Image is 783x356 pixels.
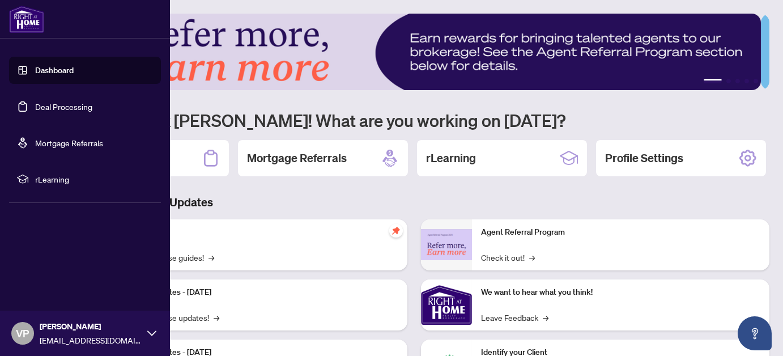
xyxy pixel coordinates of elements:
img: Agent Referral Program [421,229,472,260]
span: → [214,311,219,324]
button: 3 [735,79,740,83]
img: logo [9,6,44,33]
a: Leave Feedback→ [481,311,548,324]
span: rLearning [35,173,153,185]
h3: Brokerage & Industry Updates [59,194,769,210]
span: VP [16,325,29,341]
a: Dashboard [35,65,74,75]
img: We want to hear what you think! [421,279,472,330]
a: Deal Processing [35,101,92,112]
span: → [208,251,214,264]
button: 4 [744,79,749,83]
p: Platform Updates - [DATE] [119,286,398,299]
span: → [529,251,535,264]
h2: Mortgage Referrals [247,150,347,166]
a: Check it out!→ [481,251,535,264]
p: We want to hear what you think! [481,286,760,299]
span: pushpin [389,224,403,238]
h2: Profile Settings [605,150,683,166]
a: Mortgage Referrals [35,138,103,148]
span: [EMAIL_ADDRESS][DOMAIN_NAME] [40,334,142,346]
button: Open asap [738,316,772,350]
span: [PERSON_NAME] [40,320,142,333]
h1: Welcome back [PERSON_NAME]! What are you working on [DATE]? [59,109,769,131]
img: Slide 0 [59,14,761,90]
span: → [543,311,548,324]
h2: rLearning [426,150,476,166]
p: Agent Referral Program [481,226,760,239]
button: 5 [754,79,758,83]
button: 1 [704,79,722,83]
p: Self-Help [119,226,398,239]
button: 2 [726,79,731,83]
